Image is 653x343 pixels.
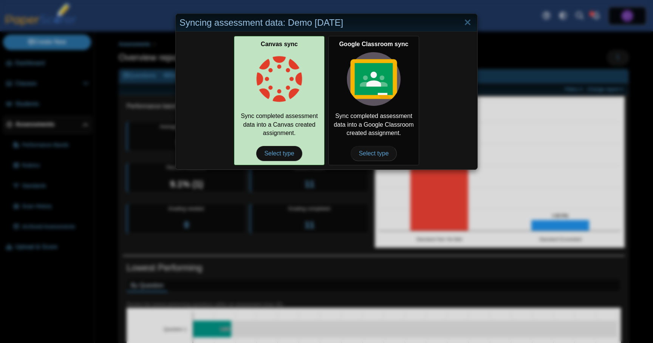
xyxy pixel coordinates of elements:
[328,36,419,165] a: Google Classroom sync Sync completed assessment data into a Google Classroom created assignment. ...
[261,41,298,47] b: Canvas sync
[462,16,474,29] a: Close
[252,52,306,106] img: class-type-canvas.png
[351,146,396,161] span: Select type
[234,36,325,165] div: Sync completed assessment data into a Canvas created assignment.
[234,36,325,165] a: Canvas sync Sync completed assessment data into a Canvas created assignment. Select type
[176,14,477,32] div: Syncing assessment data: Demo [DATE]
[328,36,419,165] div: Sync completed assessment data into a Google Classroom created assignment.
[347,52,401,106] img: class-type-google-classroom.svg
[339,41,408,47] b: Google Classroom sync
[256,146,302,161] span: Select type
